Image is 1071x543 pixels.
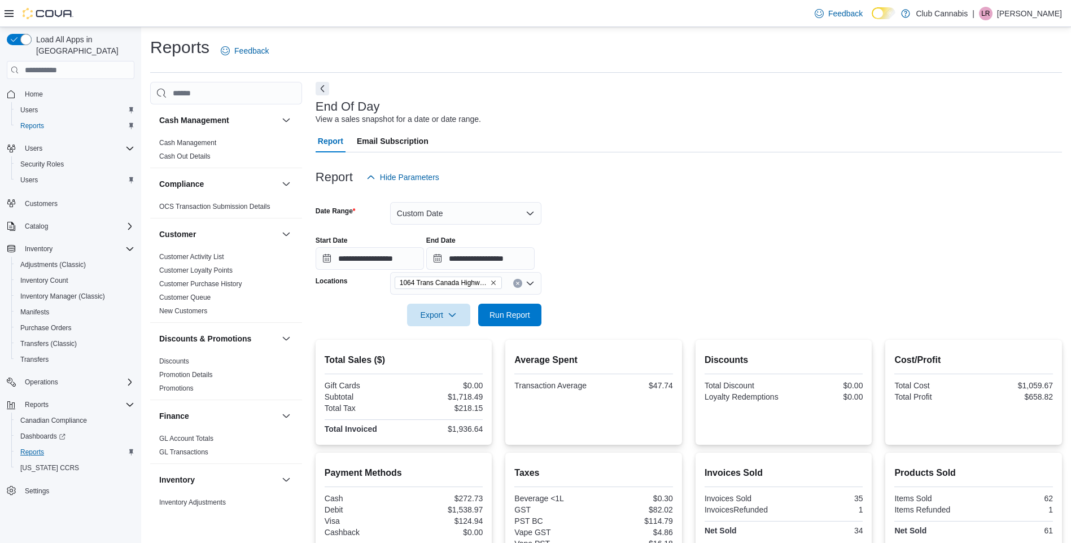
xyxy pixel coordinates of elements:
[159,434,213,443] span: GL Account Totals
[159,229,196,240] h3: Customer
[11,102,139,118] button: Users
[316,113,481,125] div: View a sales snapshot for a date or date range.
[159,266,233,275] span: Customer Loyalty Points
[514,353,673,367] h2: Average Spent
[976,392,1053,401] div: $658.82
[828,8,863,19] span: Feedback
[20,398,53,411] button: Reports
[159,511,251,520] span: Inventory by Product Historical
[395,277,502,289] span: 1064 Trans Canada Highway - Central Cariboo Cannabis
[786,505,863,514] div: 1
[316,247,424,270] input: Press the down key to open a popover containing a calendar.
[2,86,139,102] button: Home
[279,177,293,191] button: Compliance
[513,279,522,288] button: Clear input
[20,242,134,256] span: Inventory
[32,34,134,56] span: Load All Apps in [GEOGRAPHIC_DATA]
[316,100,380,113] h3: End Of Day
[25,144,42,153] span: Users
[514,505,591,514] div: GST
[16,119,134,133] span: Reports
[514,494,591,503] div: Beverage <1L
[159,498,226,507] span: Inventory Adjustments
[150,200,302,218] div: Compliance
[514,528,591,537] div: Vape GST
[596,516,673,526] div: $114.79
[894,381,971,390] div: Total Cost
[159,115,229,126] h3: Cash Management
[279,113,293,127] button: Cash Management
[159,279,242,288] span: Customer Purchase History
[20,220,53,233] button: Catalog
[20,196,134,210] span: Customers
[25,199,58,208] span: Customers
[159,448,208,457] span: GL Transactions
[596,381,673,390] div: $47.74
[159,384,194,392] a: Promotions
[894,494,971,503] div: Items Sold
[159,115,277,126] button: Cash Management
[20,242,57,256] button: Inventory
[150,354,302,400] div: Discounts & Promotions
[16,445,134,459] span: Reports
[2,195,139,211] button: Customers
[976,526,1053,535] div: 61
[596,505,673,514] div: $82.02
[216,40,273,62] a: Feedback
[25,222,48,231] span: Catalog
[11,336,139,352] button: Transfers (Classic)
[972,7,974,20] p: |
[16,258,90,271] a: Adjustments (Classic)
[159,139,216,147] a: Cash Management
[150,136,302,168] div: Cash Management
[25,90,43,99] span: Home
[406,404,483,413] div: $218.15
[16,353,134,366] span: Transfers
[786,494,863,503] div: 35
[2,241,139,257] button: Inventory
[705,526,737,535] strong: Net Sold
[2,374,139,390] button: Operations
[159,370,213,379] span: Promotion Details
[325,392,401,401] div: Subtotal
[705,494,781,503] div: Invoices Sold
[11,428,139,444] a: Dashboards
[150,250,302,322] div: Customer
[16,173,134,187] span: Users
[894,466,1053,480] h2: Products Sold
[316,277,348,286] label: Locations
[810,2,867,25] a: Feedback
[20,375,134,389] span: Operations
[872,7,895,19] input: Dark Mode
[406,528,483,537] div: $0.00
[325,494,401,503] div: Cash
[16,430,70,443] a: Dashboards
[705,353,863,367] h2: Discounts
[976,494,1053,503] div: 62
[20,323,72,332] span: Purchase Orders
[997,7,1062,20] p: [PERSON_NAME]
[414,304,464,326] span: Export
[705,381,781,390] div: Total Discount
[362,166,444,189] button: Hide Parameters
[159,410,277,422] button: Finance
[279,332,293,345] button: Discounts & Promotions
[16,461,134,475] span: Washington CCRS
[16,353,53,366] a: Transfers
[406,381,483,390] div: $0.00
[11,304,139,320] button: Manifests
[11,413,139,428] button: Canadian Compliance
[159,448,208,456] a: GL Transactions
[16,157,134,171] span: Security Roles
[325,353,483,367] h2: Total Sales ($)
[11,257,139,273] button: Adjustments (Classic)
[20,416,87,425] span: Canadian Compliance
[11,273,139,288] button: Inventory Count
[159,333,251,344] h3: Discounts & Promotions
[279,473,293,487] button: Inventory
[11,320,139,336] button: Purchase Orders
[20,432,65,441] span: Dashboards
[786,526,863,535] div: 34
[159,294,211,301] a: Customer Queue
